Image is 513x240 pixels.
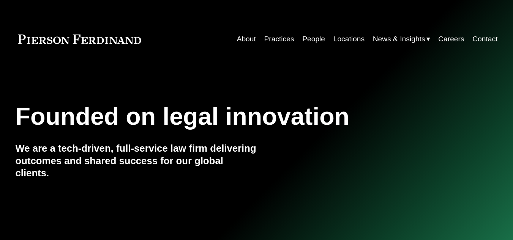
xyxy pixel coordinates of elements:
a: About [237,32,256,46]
h4: We are a tech-driven, full-service law firm delivering outcomes and shared success for our global... [16,142,257,179]
a: Practices [264,32,294,46]
a: Locations [333,32,365,46]
a: People [302,32,325,46]
a: Contact [472,32,497,46]
span: News & Insights [373,33,425,46]
a: Careers [438,32,464,46]
h1: Founded on legal innovation [16,102,417,130]
a: folder dropdown [373,32,430,46]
